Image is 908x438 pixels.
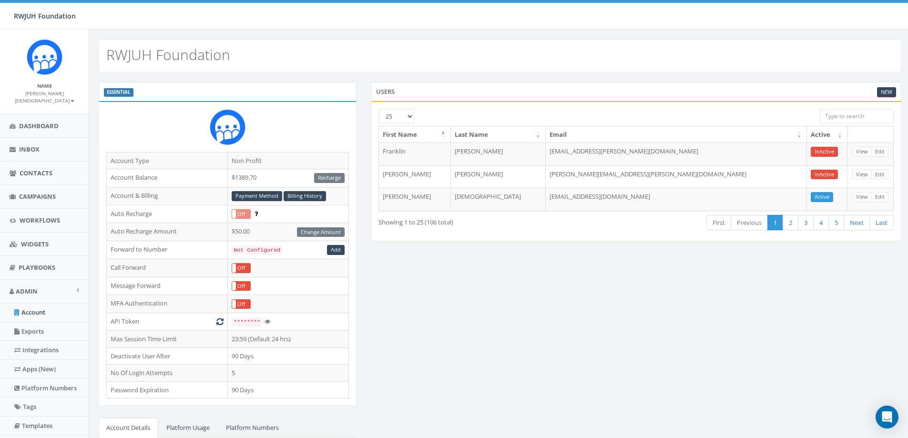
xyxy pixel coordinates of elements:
img: Rally_platform_Icon_1.png [27,39,62,75]
th: Active: activate to sort column ascending [807,126,847,143]
td: Franklin [379,143,450,165]
a: Previous [731,215,768,231]
a: Platform Numbers [218,418,286,438]
a: 4 [813,215,829,231]
label: Off [232,300,250,309]
a: Account Details [99,418,158,438]
div: Open Intercom Messenger [876,406,898,428]
td: Account & Billing [107,187,228,205]
a: InActive [811,170,838,180]
td: Account Balance [107,169,228,187]
a: Add [327,245,345,255]
div: Showing 1 to 25 (106 total) [378,214,585,227]
a: Platform Usage [159,418,217,438]
a: Edit [871,147,888,157]
span: Contacts [20,169,52,177]
a: View [852,147,872,157]
td: Max Session Time Limit [107,330,228,347]
a: New [877,87,896,97]
td: $50.00 [228,223,349,241]
a: [PERSON_NAME][DEMOGRAPHIC_DATA] [15,89,74,105]
td: Call Forward [107,259,228,277]
td: API Token [107,313,228,331]
td: Auto Recharge [107,205,228,223]
a: View [852,192,872,202]
td: No Of Login Attempts [107,365,228,382]
td: [PERSON_NAME] [379,188,450,211]
td: Message Forward [107,277,228,295]
a: Edit [871,170,888,180]
a: Payment Method [232,191,282,201]
a: Last [869,215,894,231]
th: First Name: activate to sort column descending [379,126,450,143]
span: Admin [16,287,38,295]
span: Enable to prevent campaign failure. [255,209,258,218]
a: Active [811,192,833,202]
input: Type to search [820,109,894,123]
label: Off [232,210,250,219]
a: Billing History [284,191,326,201]
td: Forward to Number [107,241,228,259]
span: Dashboard [19,122,59,130]
a: 5 [828,215,844,231]
td: 90 Days [228,381,349,398]
td: [PERSON_NAME] [451,143,546,165]
code: Not Configured [232,246,282,255]
td: [EMAIL_ADDRESS][DOMAIN_NAME] [546,188,807,211]
td: MFA Authentication [107,295,228,313]
th: Email: activate to sort column ascending [546,126,807,143]
small: [PERSON_NAME][DEMOGRAPHIC_DATA] [15,90,74,104]
a: First [706,215,731,231]
td: [PERSON_NAME] [379,165,450,188]
h2: RWJUH Foundation [106,47,230,62]
a: 2 [783,215,798,231]
span: Widgets [21,240,49,248]
td: [PERSON_NAME] [451,165,546,188]
td: [DEMOGRAPHIC_DATA] [451,188,546,211]
td: Non Profit [228,152,349,169]
img: Rally_platform_Icon_1.png [210,109,245,145]
th: Last Name: activate to sort column ascending [451,126,546,143]
div: OnOff [232,209,251,219]
div: OnOff [232,263,251,273]
span: Playbooks [19,263,55,272]
label: ESSENTIAL [104,88,133,97]
label: Off [232,282,250,291]
a: 1 [767,215,783,231]
span: Inbox [19,145,40,153]
div: OnOff [232,299,251,309]
span: Campaigns [19,192,56,201]
label: Off [232,264,250,273]
td: 23:59 (Default 24 hrs) [228,330,349,347]
td: [PERSON_NAME][EMAIL_ADDRESS][PERSON_NAME][DOMAIN_NAME] [546,165,807,188]
td: Account Type [107,152,228,169]
span: Workflows [20,216,60,224]
td: [EMAIL_ADDRESS][PERSON_NAME][DOMAIN_NAME] [546,143,807,165]
div: Users [371,82,901,101]
small: Name [37,82,52,89]
td: Deactivate User After [107,347,228,365]
td: 90 Days [228,347,349,365]
td: Password Expiration [107,381,228,398]
span: RWJUH Foundation [14,11,76,20]
td: $1389.70 [228,169,349,187]
a: Next [844,215,870,231]
a: 3 [798,215,814,231]
i: Generate New Token [216,318,224,325]
a: Edit [871,192,888,202]
a: View [852,170,872,180]
div: OnOff [232,281,251,291]
td: Auto Recharge Amount [107,223,228,241]
a: InActive [811,147,838,157]
td: 5 [228,365,349,382]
